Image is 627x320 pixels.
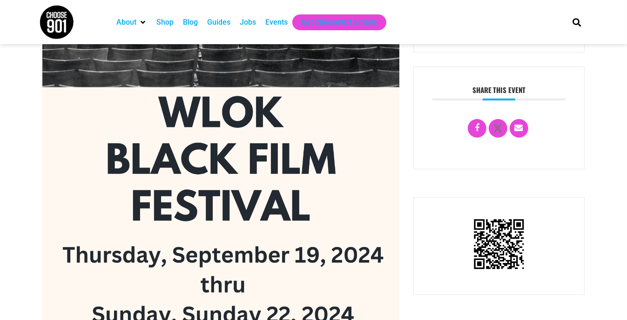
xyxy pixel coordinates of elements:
div: About [112,14,152,30]
nav: Main nav [112,14,557,30]
a: Events [265,17,288,28]
a: Jobs [240,17,256,28]
a: Shop [156,17,174,28]
a: X Social Network [489,119,507,138]
a: Blog [183,17,198,28]
a: Get Choose901 Emails [302,17,377,28]
a: Email [510,119,528,138]
a: Guides [207,17,230,28]
a: About [116,17,136,28]
h3: Share this event [432,86,566,100]
a: Share on Facebook [468,119,486,138]
img: QR Code [471,216,527,272]
div: Search [569,14,585,30]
